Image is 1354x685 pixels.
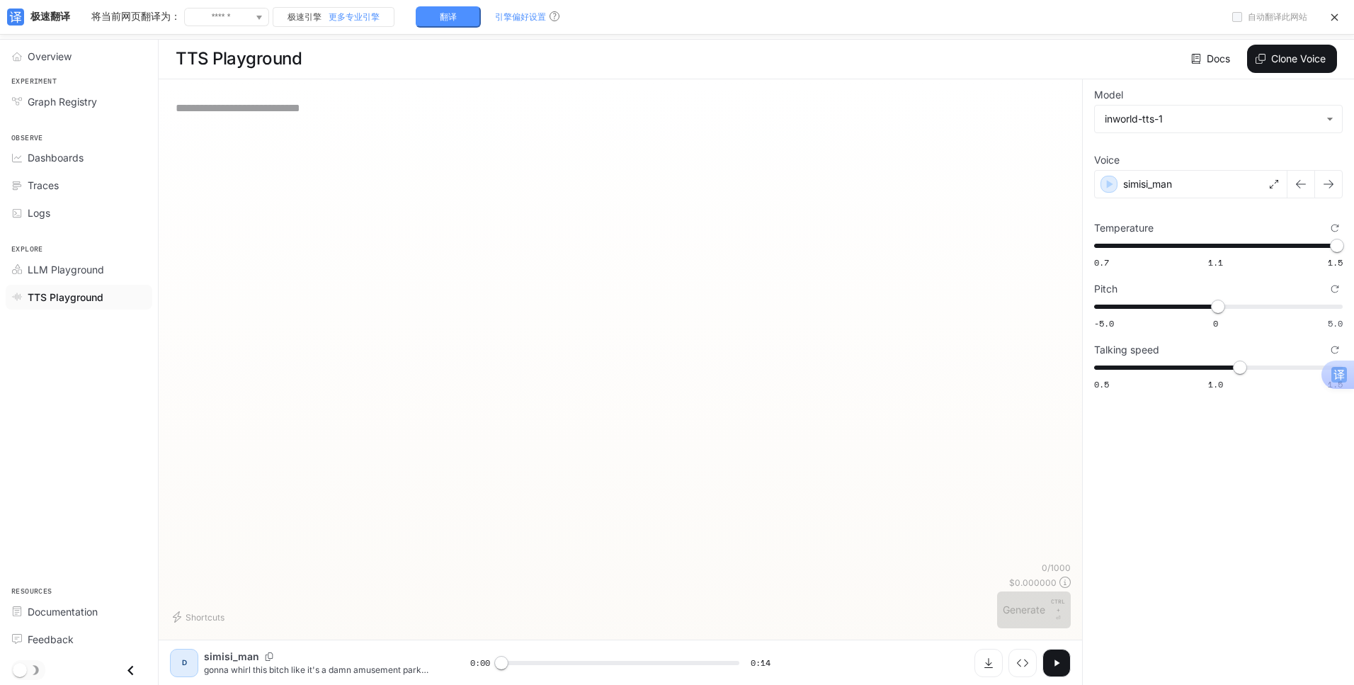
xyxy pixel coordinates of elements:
button: Copy Voice ID [259,652,279,661]
span: 0:14 [751,656,770,670]
h1: TTS Playground [176,45,302,73]
a: TTS Playground [6,285,152,310]
div: D [173,652,195,674]
span: Feedback [28,632,74,647]
a: Logs [6,200,152,225]
span: 1.1 [1208,256,1223,268]
span: 0 [1213,317,1218,329]
span: Dark mode toggle [13,662,27,677]
a: Feedback [6,627,152,652]
button: Download audio [974,649,1003,677]
span: 0:00 [470,656,490,670]
a: Traces [6,173,152,198]
span: 0.5 [1094,378,1109,390]
a: Overview [6,44,152,69]
span: Dashboards [28,150,84,165]
p: Voice [1094,155,1120,165]
p: 0 / 1000 [1042,562,1071,574]
span: LLM Playground [28,262,104,277]
button: Reset to default [1327,281,1343,297]
p: Model [1094,90,1123,100]
span: Traces [28,178,59,193]
span: Logs [28,205,50,220]
p: $ 0.000000 [1009,577,1057,589]
span: Overview [28,49,72,64]
p: Talking speed [1094,345,1159,355]
button: Shortcuts [170,606,230,628]
button: Clone Voice [1247,45,1337,73]
span: 1.0 [1208,378,1223,390]
button: Reset to default [1327,220,1343,236]
span: Graph Registry [28,94,97,109]
span: 0.7 [1094,256,1109,268]
p: simisi_man [204,650,259,664]
p: gonna whirl this bitch like it's a damn amusement park tighten that bitch up not it ain't going n... [204,664,436,676]
a: Dashboards [6,145,152,170]
p: simisi_man [1123,177,1172,191]
a: Graph Registry [6,89,152,114]
span: 5.0 [1328,317,1343,329]
button: Close drawer [115,656,147,685]
a: Docs [1188,45,1236,73]
p: Pitch [1094,284,1117,294]
span: TTS Playground [28,290,103,305]
button: Reset to default [1327,342,1343,358]
p: Temperature [1094,223,1154,233]
a: LLM Playground [6,257,152,282]
span: Documentation [28,604,98,619]
div: inworld-tts-1 [1105,112,1319,126]
a: Documentation [6,599,152,624]
span: -5.0 [1094,317,1114,329]
div: inworld-tts-1 [1095,106,1342,132]
span: 1.5 [1328,256,1343,268]
button: Inspect [1008,649,1037,677]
